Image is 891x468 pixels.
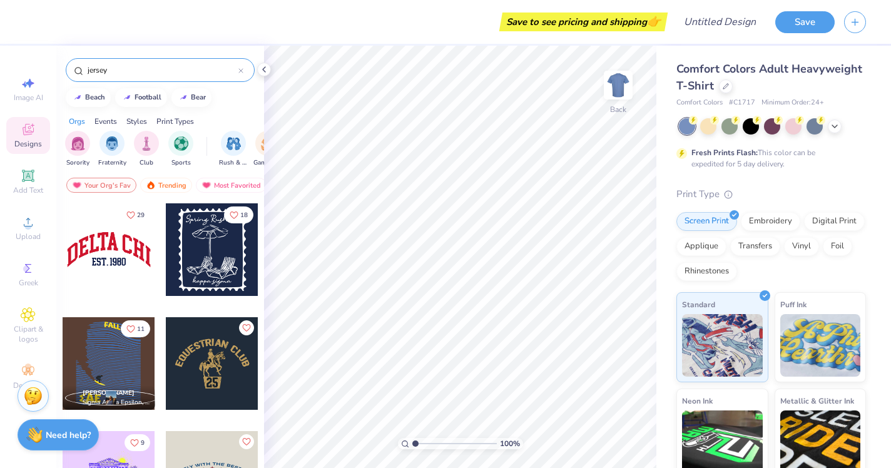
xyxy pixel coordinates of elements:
[19,278,38,288] span: Greek
[730,237,780,256] div: Transfers
[156,116,194,127] div: Print Types
[140,178,192,193] div: Trending
[72,181,82,190] img: most_fav.gif
[224,206,253,223] button: Like
[676,237,726,256] div: Applique
[121,320,150,337] button: Like
[65,131,90,168] button: filter button
[775,11,835,33] button: Save
[239,320,254,335] button: Like
[65,131,90,168] div: filter for Sorority
[682,314,763,377] img: Standard
[6,324,50,344] span: Clipart & logos
[66,88,111,107] button: beach
[126,116,147,127] div: Styles
[98,131,126,168] div: filter for Fraternity
[823,237,852,256] div: Foil
[137,326,145,332] span: 11
[253,158,282,168] span: Game Day
[682,394,713,407] span: Neon Ink
[676,262,737,281] div: Rhinestones
[66,178,136,193] div: Your Org's Fav
[121,206,150,223] button: Like
[13,185,43,195] span: Add Text
[125,434,150,451] button: Like
[253,131,282,168] div: filter for Game Day
[73,94,83,101] img: trend_line.gif
[140,136,153,151] img: Club Image
[691,147,845,170] div: This color can be expedited for 5 day delivery.
[16,231,41,242] span: Upload
[676,61,862,93] span: Comfort Colors Adult Heavyweight T-Shirt
[674,9,766,34] input: Untitled Design
[676,187,866,201] div: Print Type
[502,13,664,31] div: Save to see pricing and shipping
[761,98,824,108] span: Minimum Order: 24 +
[676,98,723,108] span: Comfort Colors
[261,136,275,151] img: Game Day Image
[141,440,145,446] span: 9
[140,158,153,168] span: Club
[134,131,159,168] button: filter button
[115,88,167,107] button: football
[691,148,758,158] strong: Fresh Prints Flash:
[122,94,132,101] img: trend_line.gif
[201,181,211,190] img: most_fav.gif
[171,88,211,107] button: bear
[94,116,117,127] div: Events
[146,181,156,190] img: trending.gif
[85,94,105,101] div: beach
[219,131,248,168] div: filter for Rush & Bid
[780,298,807,311] span: Puff Ink
[729,98,755,108] span: # C1717
[98,131,126,168] button: filter button
[780,314,861,377] img: Puff Ink
[105,136,119,151] img: Fraternity Image
[227,136,241,151] img: Rush & Bid Image
[46,429,91,441] strong: Need help?
[741,212,800,231] div: Embroidery
[83,389,135,397] span: [PERSON_NAME]
[219,131,248,168] button: filter button
[14,139,42,149] span: Designs
[66,158,89,168] span: Sorority
[86,64,238,76] input: Try "Alpha"
[168,131,193,168] div: filter for Sports
[98,158,126,168] span: Fraternity
[137,212,145,218] span: 29
[240,212,248,218] span: 18
[135,94,161,101] div: football
[69,116,85,127] div: Orgs
[14,93,43,103] span: Image AI
[168,131,193,168] button: filter button
[780,394,854,407] span: Metallic & Glitter Ink
[171,158,191,168] span: Sports
[174,136,188,151] img: Sports Image
[682,298,715,311] span: Standard
[134,131,159,168] div: filter for Club
[676,212,737,231] div: Screen Print
[239,434,254,449] button: Like
[71,136,85,151] img: Sorority Image
[219,158,248,168] span: Rush & Bid
[804,212,865,231] div: Digital Print
[610,104,626,115] div: Back
[606,73,631,98] img: Back
[500,438,520,449] span: 100 %
[196,178,267,193] div: Most Favorited
[784,237,819,256] div: Vinyl
[647,14,661,29] span: 👉
[13,380,43,390] span: Decorate
[83,398,150,407] span: Sigma Alpha Epsilon, [GEOGRAPHIC_DATA][US_STATE]
[178,94,188,101] img: trend_line.gif
[191,94,206,101] div: bear
[253,131,282,168] button: filter button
